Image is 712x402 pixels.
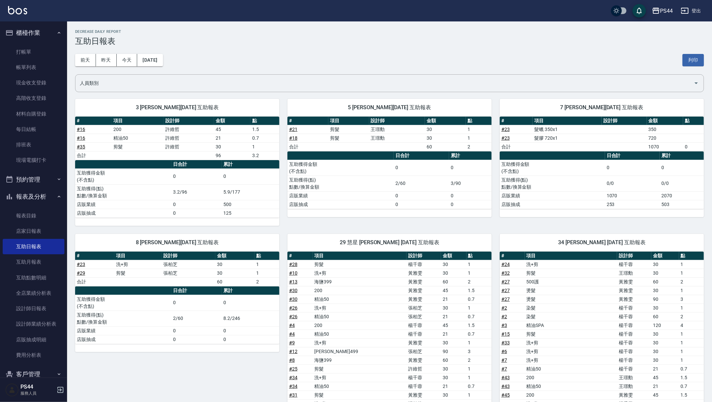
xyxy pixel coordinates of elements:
span: 29 慧星 [PERSON_NAME] [DATE] 互助報表 [295,239,484,246]
table: a dense table [75,117,279,160]
td: 720 [647,134,683,142]
th: 項目 [114,252,162,260]
td: 0 [660,160,704,176]
td: 互助獲得金額 (不含點) [500,160,605,176]
td: 0 [171,295,222,311]
th: # [287,252,313,260]
td: 剪髮 [328,125,369,134]
td: 剪髮 [525,330,617,338]
td: 王璟勳 [369,134,425,142]
a: #33 [501,340,510,345]
td: 2 [255,277,279,286]
td: 剪髮 [525,269,617,277]
td: 0.7 [467,295,492,304]
a: #27 [501,296,510,302]
td: 2 [466,142,492,151]
td: 2/60 [394,176,449,191]
td: 剪髮 [112,142,164,151]
td: 洗+剪 [313,269,406,277]
td: 21 [441,312,467,321]
table: a dense table [75,286,279,344]
th: 金額 [647,117,683,125]
td: 合計 [75,151,112,160]
td: 0 [394,160,449,176]
td: 200 [112,125,164,134]
td: 0 [394,200,449,209]
th: # [500,252,525,260]
td: 店販業績 [500,191,605,200]
td: 互助獲得(點) 點數/換算金額 [287,176,394,191]
table: a dense table [75,160,279,218]
p: 服務人員 [20,390,55,396]
th: 設計師 [602,117,647,125]
a: 費用分析表 [3,347,64,363]
a: #26 [289,314,297,319]
td: 洗+剪 [114,260,162,269]
td: 店販業績 [75,200,171,209]
a: #23 [77,262,85,267]
button: 列印 [682,54,704,66]
td: 楊千蓉 [617,312,651,321]
a: #2 [501,314,507,319]
td: 店販抽成 [75,209,171,217]
td: 燙髮 [525,295,617,304]
td: 4 [679,321,704,330]
td: 3.2 [251,151,279,160]
td: 200 [313,321,406,330]
td: 2 [679,312,704,321]
a: #12 [289,349,297,354]
span: 34 [PERSON_NAME] [DATE] 互助報表 [508,239,696,246]
a: #3 [501,323,507,328]
table: a dense table [75,252,279,286]
td: 1 [255,269,279,277]
a: 帳單列表 [3,60,64,75]
th: 累計 [222,160,279,169]
td: 0 [605,160,660,176]
td: 楊千蓉 [406,260,441,269]
span: 3 [PERSON_NAME][DATE] 互助報表 [83,104,271,111]
td: 60 [651,312,679,321]
a: 店販抽成明細 [3,332,64,347]
a: #4 [289,323,295,328]
td: 店販業績 [75,326,171,335]
a: #7 [501,366,507,372]
td: 2 [467,277,492,286]
td: 21 [214,134,251,142]
td: 0 [171,209,222,217]
a: #28 [289,262,297,267]
td: 60 [425,142,466,151]
td: 1.5 [467,286,492,295]
a: #25 [289,366,297,372]
td: 0 [449,191,492,200]
td: 張柏芝 [406,312,441,321]
td: 楊千蓉 [617,330,651,338]
a: #27 [501,288,510,293]
td: 精油50 [112,134,164,142]
a: #21 [289,127,297,132]
a: 互助點數明細 [3,270,64,285]
td: 髮膠 720x1 [533,134,602,142]
a: #43 [501,375,510,380]
td: 1 [679,286,704,295]
button: PS44 [649,4,675,18]
td: 30 [651,286,679,295]
td: 染髮 [525,312,617,321]
button: 今天 [117,54,138,66]
td: 0/0 [605,176,660,191]
th: 金額 [215,252,255,260]
th: 設計師 [164,117,214,125]
table: a dense table [287,117,492,151]
a: #32 [501,270,510,276]
div: PS44 [660,7,673,15]
th: 點 [466,117,492,125]
td: 30 [651,260,679,269]
a: #13 [289,279,297,284]
td: 店販抽成 [287,200,394,209]
td: 互助獲得金額 (不含點) [75,169,171,184]
td: 王璟勳 [617,269,651,277]
th: 金額 [425,117,466,125]
td: 0 [171,335,222,344]
th: 設計師 [369,117,425,125]
a: #34 [289,384,297,389]
td: 黃雅雯 [617,286,651,295]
